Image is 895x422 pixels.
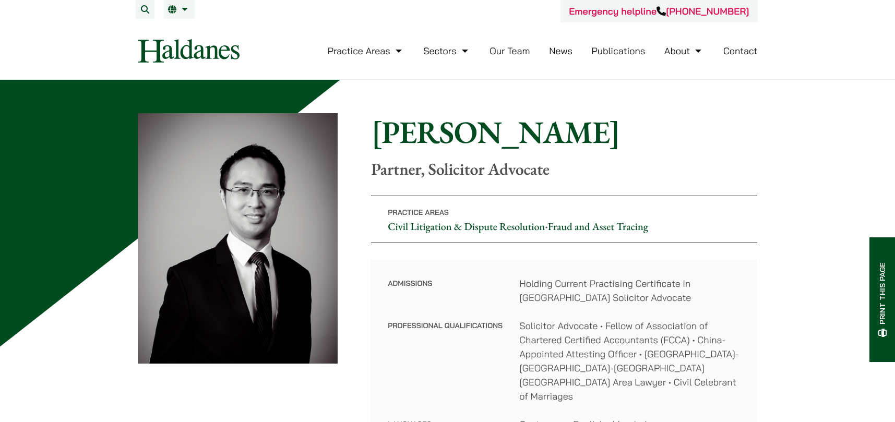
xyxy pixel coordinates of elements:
p: Partner, Solicitor Advocate [371,159,757,179]
a: Fraud and Asset Tracing [548,220,648,233]
a: Civil Litigation & Dispute Resolution [388,220,545,233]
p: • [371,196,757,243]
a: EN [168,5,190,14]
img: Logo of Haldanes [138,39,240,63]
dt: Admissions [388,276,503,319]
a: News [549,45,572,57]
dt: Professional Qualifications [388,319,503,417]
a: Sectors [423,45,470,57]
span: Practice Areas [388,208,449,217]
a: Our Team [490,45,530,57]
dd: Solicitor Advocate • Fellow of Association of Chartered Certified Accountants (FCCA) • China-Appo... [519,319,741,403]
h1: [PERSON_NAME] [371,113,757,151]
a: Contact [723,45,758,57]
a: About [664,45,704,57]
dd: Holding Current Practising Certificate in [GEOGRAPHIC_DATA] Solicitor Advocate [519,276,741,305]
a: Practice Areas [328,45,404,57]
a: Emergency helpline[PHONE_NUMBER] [569,5,749,17]
a: Publications [592,45,646,57]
